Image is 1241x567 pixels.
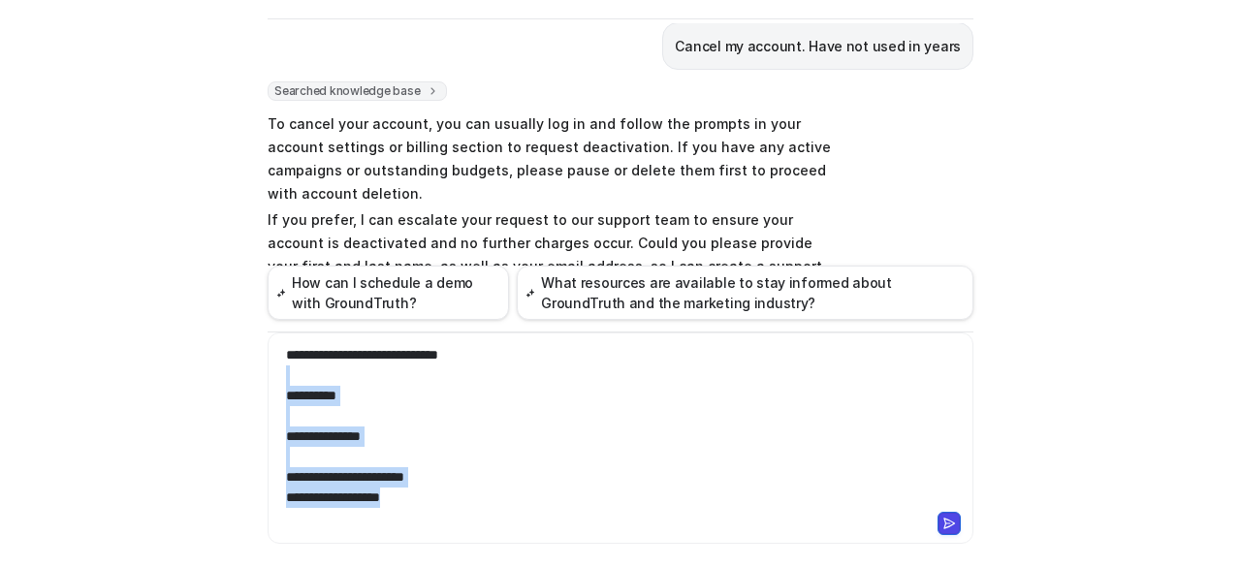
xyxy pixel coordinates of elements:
span: Searched knowledge base [268,81,447,101]
p: If you prefer, I can escalate your request to our support team to ensure your account is deactiva... [268,208,835,301]
p: Cancel my account. Have not used in years [675,35,961,58]
button: How can I schedule a demo with GroundTruth? [268,266,509,320]
button: What resources are available to stay informed about GroundTruth and the marketing industry? [517,266,973,320]
p: To cancel your account, you can usually log in and follow the prompts in your account settings or... [268,112,835,205]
